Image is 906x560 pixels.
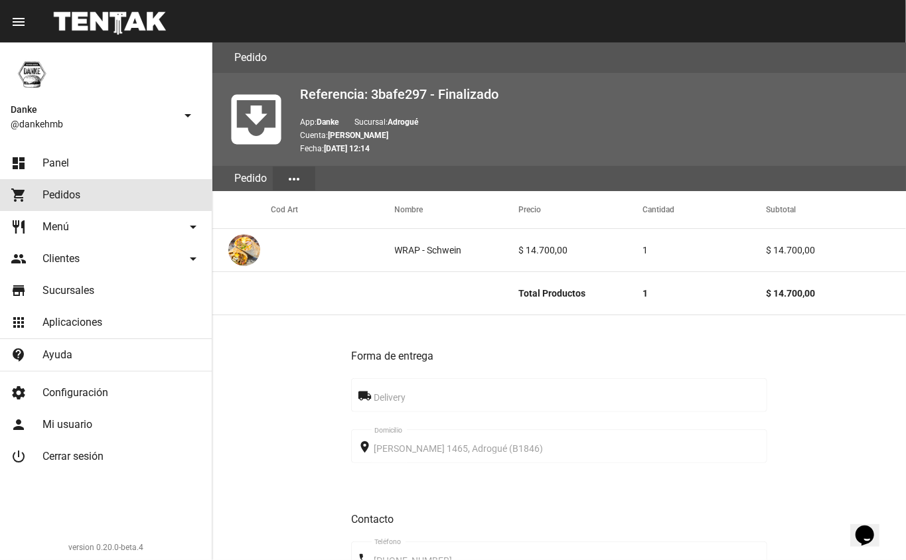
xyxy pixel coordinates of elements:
[850,507,893,547] iframe: chat widget
[11,14,27,30] mat-icon: menu
[273,167,315,190] button: Elegir sección
[358,388,374,404] mat-icon: local_shipping
[766,272,906,315] mat-cell: $ 14.700,00
[11,417,27,433] mat-icon: person
[324,144,370,153] b: [DATE] 12:14
[11,283,27,299] mat-icon: store
[42,188,80,202] span: Pedidos
[42,157,69,170] span: Panel
[271,191,395,228] mat-header-cell: Cod Art
[42,252,80,265] span: Clientes
[11,347,27,363] mat-icon: contact_support
[228,166,273,191] div: Pedido
[518,272,642,315] mat-cell: Total Productos
[234,48,267,67] h3: Pedido
[766,229,906,271] mat-cell: $ 14.700,00
[42,386,108,399] span: Configuración
[228,234,260,266] img: 5308311e-6b54-4505-91eb-fc6b1a7bef64.png
[11,155,27,171] mat-icon: dashboard
[300,142,895,155] p: Fecha:
[300,129,895,142] p: Cuenta:
[351,347,767,366] h3: Forma de entrega
[11,385,27,401] mat-icon: settings
[42,284,94,297] span: Sucursales
[185,219,201,235] mat-icon: arrow_drop_down
[11,219,27,235] mat-icon: restaurant
[11,541,201,554] div: version 0.20.0-beta.4
[42,220,69,234] span: Menú
[11,53,53,96] img: 1d4517d0-56da-456b-81f5-6111ccf01445.png
[223,86,289,153] mat-icon: move_to_inbox
[11,102,175,117] span: Danke
[11,251,27,267] mat-icon: people
[388,117,418,127] b: Adrogué
[42,450,104,463] span: Cerrar sesión
[300,115,895,129] p: App: Sucursal:
[11,117,175,131] span: @dankehmb
[395,191,519,228] mat-header-cell: Nombre
[766,191,906,228] mat-header-cell: Subtotal
[518,191,642,228] mat-header-cell: Precio
[11,449,27,464] mat-icon: power_settings_new
[317,117,339,127] b: Danke
[358,439,374,455] mat-icon: place
[328,131,388,140] b: [PERSON_NAME]
[395,244,462,257] div: WRAP - Schwein
[42,348,72,362] span: Ayuda
[642,272,767,315] mat-cell: 1
[11,187,27,203] mat-icon: shopping_cart
[180,107,196,123] mat-icon: arrow_drop_down
[42,316,102,329] span: Aplicaciones
[642,191,767,228] mat-header-cell: Cantidad
[642,229,767,271] mat-cell: 1
[518,229,642,271] mat-cell: $ 14.700,00
[351,510,767,529] h3: Contacto
[42,418,92,431] span: Mi usuario
[11,315,27,330] mat-icon: apps
[286,171,302,187] mat-icon: more_horiz
[185,251,201,267] mat-icon: arrow_drop_down
[300,84,895,105] h2: Referencia: 3bafe297 - Finalizado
